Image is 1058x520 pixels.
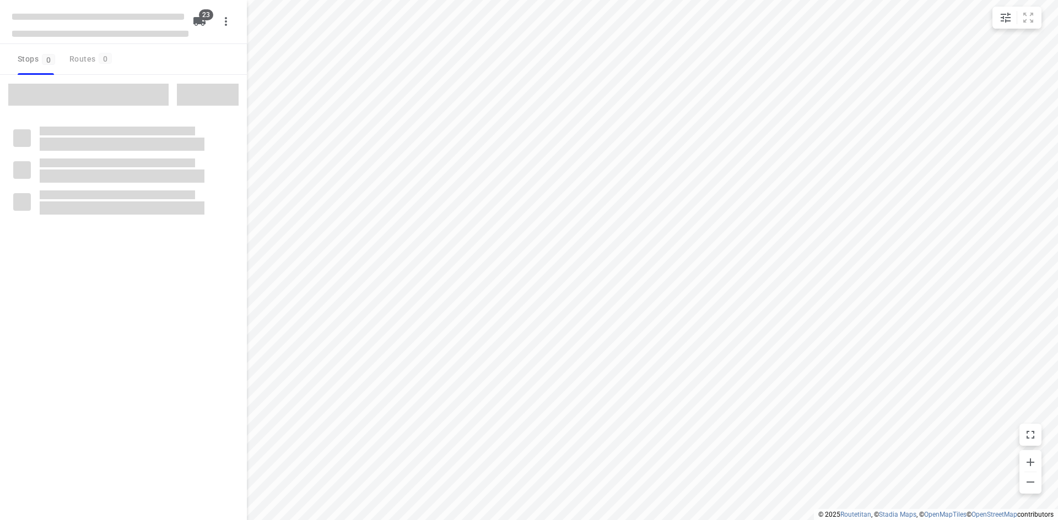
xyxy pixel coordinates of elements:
a: OpenStreetMap [971,511,1017,518]
a: OpenMapTiles [924,511,967,518]
li: © 2025 , © , © © contributors [818,511,1054,518]
a: Stadia Maps [879,511,916,518]
div: small contained button group [992,7,1041,29]
a: Routetitan [840,511,871,518]
button: Map settings [995,7,1017,29]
